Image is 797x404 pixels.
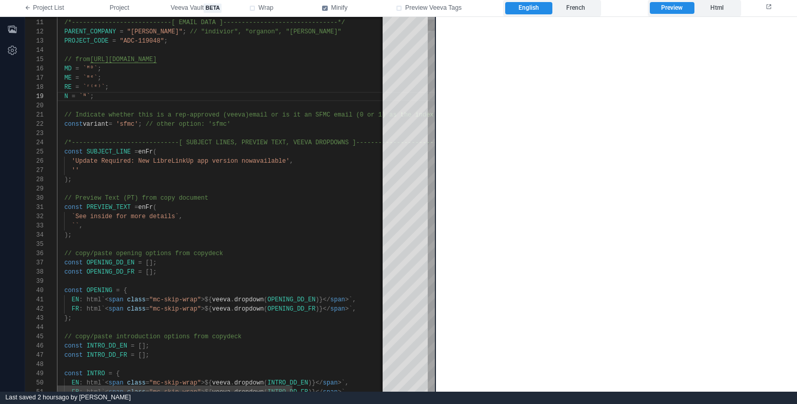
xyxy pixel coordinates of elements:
span: >`, [337,379,349,387]
span: PARENT_COMPANY [64,28,116,35]
span: veeva [212,305,231,313]
div: 31 [25,203,44,212]
span: ); [64,232,71,239]
div: 32 [25,212,44,221]
span: const [64,121,83,128]
span: , [290,158,293,165]
span: PROJECT_CODE [64,37,108,45]
span: = [131,342,134,350]
span: PREVIEW_TEXT [87,204,131,211]
iframe: preview [436,17,797,392]
span: }; [64,315,71,322]
div: 29 [25,184,44,194]
span: []; [138,352,149,359]
span: "mc-skip-wrap" [149,379,201,387]
span: >${ [201,305,212,313]
span: veeva [212,379,231,387]
span: = [109,121,112,128]
div: 19 [25,92,44,101]
span: = [138,259,142,266]
span: N [64,93,68,100]
span: veeva [212,296,231,303]
span: const [64,268,83,276]
div: 50 [25,378,44,388]
div: 27 [25,166,44,175]
span: html`< [87,296,109,303]
span: . [231,296,234,303]
div: 13 [25,36,44,46]
span: []; [146,268,157,276]
span: >`, [345,305,356,313]
span: )}</ [308,379,323,387]
span: ; [138,121,142,128]
span: Veeva Vault [171,4,222,13]
span: = [146,296,149,303]
span: // Indicate whether this is a rep-approved (veeva) [64,111,249,119]
span: ; [90,93,94,100]
span: = [72,93,75,100]
span: OPENING_DD_FR [87,268,135,276]
span: : [79,305,83,313]
span: const [64,352,83,359]
div: 12 [25,27,44,36]
span: )}</ [315,296,330,303]
span: `ᴹᴰ` [83,65,97,72]
span: dropdown [234,379,264,387]
span: const [64,204,83,211]
span: `ʳ⁽ᵉ⁾` [83,84,105,91]
span: available' [253,158,290,165]
div: 15 [25,55,44,64]
span: []; [146,259,157,266]
span: "mc-skip-wrap" [149,296,201,303]
div: 23 [25,129,44,138]
span: = [134,204,138,211]
div: 51 [25,388,44,397]
span: const [64,342,83,350]
span: = [138,268,142,276]
div: 44 [25,323,44,332]
div: 47 [25,351,44,360]
span: INTRO [87,370,105,377]
div: 28 [25,175,44,184]
span: ; [97,65,101,72]
span: { [116,370,119,377]
span: ( [264,379,267,387]
span: INTRO_DD_EN [87,342,127,350]
div: 40 [25,286,44,295]
div: 37 [25,258,44,267]
div: 34 [25,230,44,240]
span: EN [72,379,79,387]
div: 45 [25,332,44,341]
span: INTRO_DD_FR [87,352,127,359]
div: 24 [25,138,44,147]
span: []; [138,342,149,350]
div: 43 [25,314,44,323]
span: >${ [201,296,212,303]
div: 46 [25,341,44,351]
div: 41 [25,295,44,304]
span: `` [72,222,79,229]
div: 42 [25,304,44,314]
div: 30 [25,194,44,203]
span: = [134,148,138,156]
span: ; [183,28,186,35]
div: 25 [25,147,44,157]
span: = [116,287,119,294]
span: = [131,352,134,359]
span: = [75,84,79,91]
span: enFr [138,204,153,211]
span: ); [64,176,71,183]
span: [URL][DOMAIN_NAME] [90,56,157,63]
span: span [330,296,345,303]
span: ; [164,37,168,45]
span: { [124,287,127,294]
span: `See inside for more details` [72,213,179,220]
span: // copy/paste opening options from copydeck [64,250,223,257]
span: const [64,370,83,377]
div: 38 [25,267,44,277]
span: variant [83,121,108,128]
label: Html [694,2,739,14]
span: )}</ [315,305,330,313]
span: '' [72,167,79,174]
